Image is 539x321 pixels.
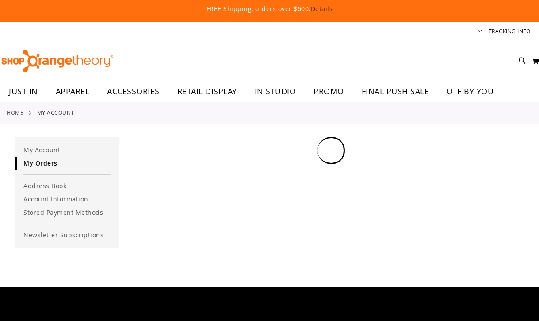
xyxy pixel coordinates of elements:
a: Account Information [15,193,119,206]
a: IN STUDIO [246,81,305,102]
strong: My Account [37,108,74,116]
span: PROMO [313,81,344,101]
a: Stored Payment Methods [15,206,119,219]
a: Tracking Info [489,27,531,35]
a: Details [311,4,333,13]
a: PROMO [305,81,353,102]
a: Home [7,108,23,116]
span: RETAIL DISPLAY [177,81,237,101]
a: RETAIL DISPLAY [168,81,246,102]
a: ACCESSORIES [98,81,168,102]
span: OTF BY YOU [447,81,493,101]
a: FINAL PUSH SALE [353,81,438,102]
span: JUST IN [9,81,38,101]
a: My Orders [15,157,119,170]
span: FINAL PUSH SALE [362,81,429,101]
a: APPAREL [47,81,99,102]
a: OTF BY YOU [438,81,502,102]
a: Address Book [15,179,119,193]
a: My Account [15,143,119,157]
button: Account menu [478,27,482,36]
span: IN STUDIO [255,81,296,101]
span: ACCESSORIES [107,81,160,101]
span: APPAREL [56,81,90,101]
a: Newsletter Subscriptions [15,228,119,242]
p: FREE Shipping, orders over $600. [31,4,508,13]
